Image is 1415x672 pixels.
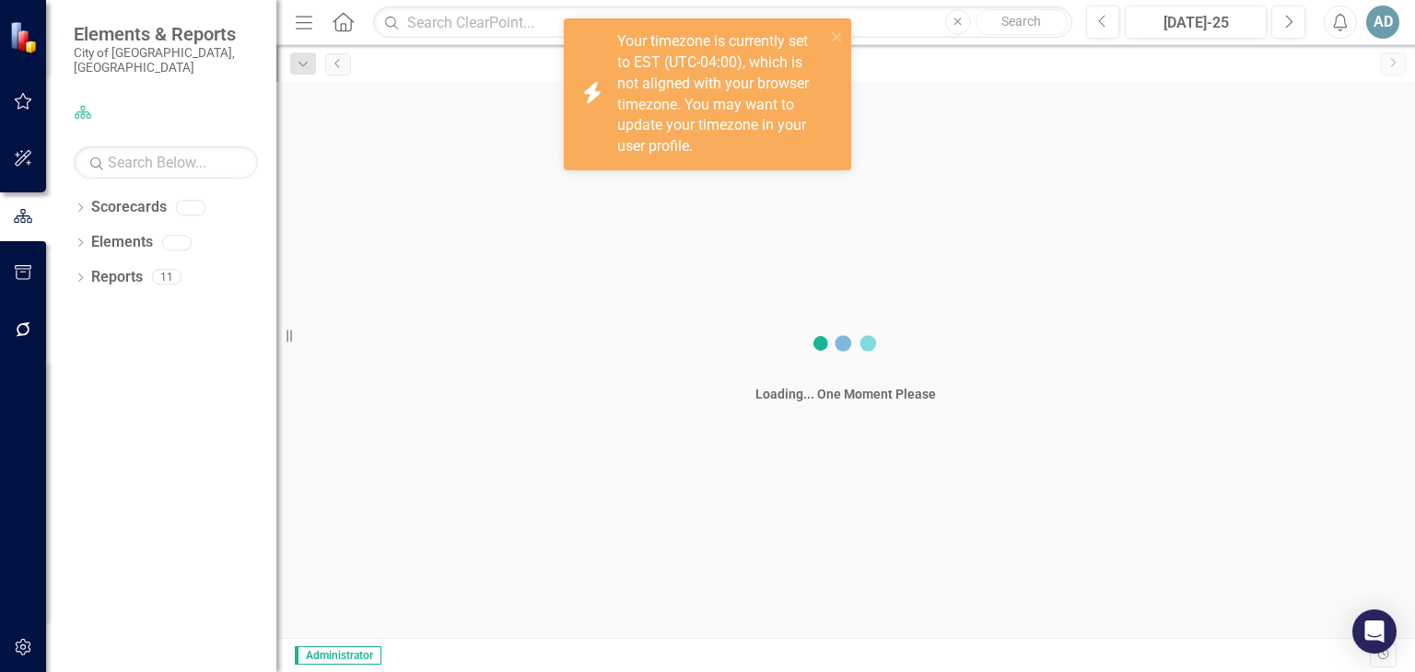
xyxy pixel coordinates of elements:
[1125,6,1267,39] button: [DATE]-25
[91,232,153,253] a: Elements
[9,21,41,53] img: ClearPoint Strategy
[1352,609,1397,654] div: Open Intercom Messenger
[91,197,167,218] a: Scorecards
[74,23,258,45] span: Elements & Reports
[976,9,1068,35] button: Search
[373,6,1071,39] input: Search ClearPoint...
[74,146,258,179] input: Search Below...
[91,267,143,288] a: Reports
[152,270,181,285] div: 11
[1001,14,1041,29] span: Search
[831,26,844,47] button: close
[617,31,825,157] div: Your timezone is currently set to EST (UTC-04:00), which is not aligned with your browser timezon...
[755,385,936,403] div: Loading... One Moment Please
[295,646,381,665] span: Administrator
[1366,6,1399,39] button: AD
[1131,12,1260,34] div: [DATE]-25
[74,45,258,75] small: City of [GEOGRAPHIC_DATA], [GEOGRAPHIC_DATA]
